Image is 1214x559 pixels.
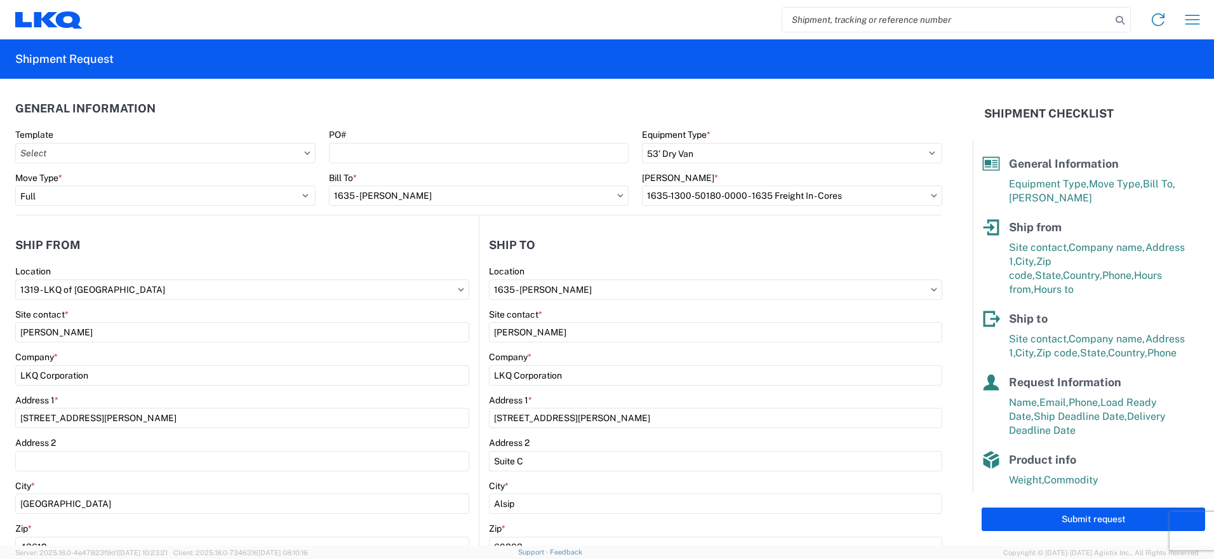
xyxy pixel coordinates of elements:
span: Request Information [1009,375,1121,389]
label: Bill To [329,172,357,184]
label: Location [489,266,524,277]
span: Phone, [1102,269,1134,281]
label: City [489,480,509,492]
span: Phone [1147,347,1177,359]
span: City, [1015,347,1036,359]
span: [DATE] 08:10:16 [258,549,308,556]
input: Select [489,279,942,300]
span: Product info [1009,453,1076,466]
label: Template [15,129,53,140]
label: Address 2 [15,437,56,448]
button: Submit request [982,508,1205,531]
span: [DATE] 10:23:21 [118,549,168,556]
span: City, [1015,255,1036,267]
label: City [15,480,35,492]
a: Support [518,548,550,556]
label: Address 2 [489,437,530,448]
span: Bill To, [1143,178,1175,190]
h2: Ship from [15,239,81,252]
h2: Ship to [489,239,535,252]
input: Select [642,185,942,206]
a: Feedback [550,548,582,556]
label: Site contact [489,309,542,320]
label: Site contact [15,309,69,320]
span: Company name, [1069,241,1145,253]
span: Zip code, [1036,347,1080,359]
label: Zip [489,523,505,534]
span: General Information [1009,157,1119,170]
span: Country, [1063,269,1102,281]
span: Phone, [1069,396,1100,408]
span: Country, [1108,347,1147,359]
label: [PERSON_NAME] [642,172,718,184]
h2: General Information [15,102,156,115]
span: State, [1080,347,1108,359]
span: Hours to [1034,283,1074,295]
label: Move Type [15,172,62,184]
label: PO# [329,129,346,140]
h2: Shipment Request [15,51,114,67]
span: Email, [1039,396,1069,408]
span: Ship from [1009,220,1062,234]
span: Equipment Type, [1009,178,1089,190]
span: Name, [1009,396,1039,408]
label: Location [15,266,51,277]
input: Shipment, tracking or reference number [782,8,1111,32]
label: Company [489,351,531,363]
span: Site contact, [1009,333,1069,345]
label: Address 1 [489,394,532,406]
span: Move Type, [1089,178,1143,190]
span: State, [1035,269,1063,281]
span: Server: 2025.18.0-4e47823f9d1 [15,549,168,556]
input: Select [329,185,629,206]
label: Zip [15,523,32,534]
input: Select [15,143,316,163]
h2: Shipment Checklist [984,106,1114,121]
label: Equipment Type [642,129,710,140]
span: Site contact, [1009,241,1069,253]
span: [PERSON_NAME] [1009,192,1092,204]
span: Copyright © [DATE]-[DATE] Agistix Inc., All Rights Reserved [1003,547,1199,558]
input: Select [15,279,469,300]
span: Ship Deadline Date, [1034,410,1127,422]
span: Ship to [1009,312,1048,325]
span: Commodity [1044,474,1098,486]
span: Company name, [1069,333,1145,345]
span: Weight, [1009,474,1044,486]
label: Company [15,351,58,363]
label: Address 1 [15,394,58,406]
span: Client: 2025.18.0-7346316 [173,549,308,556]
